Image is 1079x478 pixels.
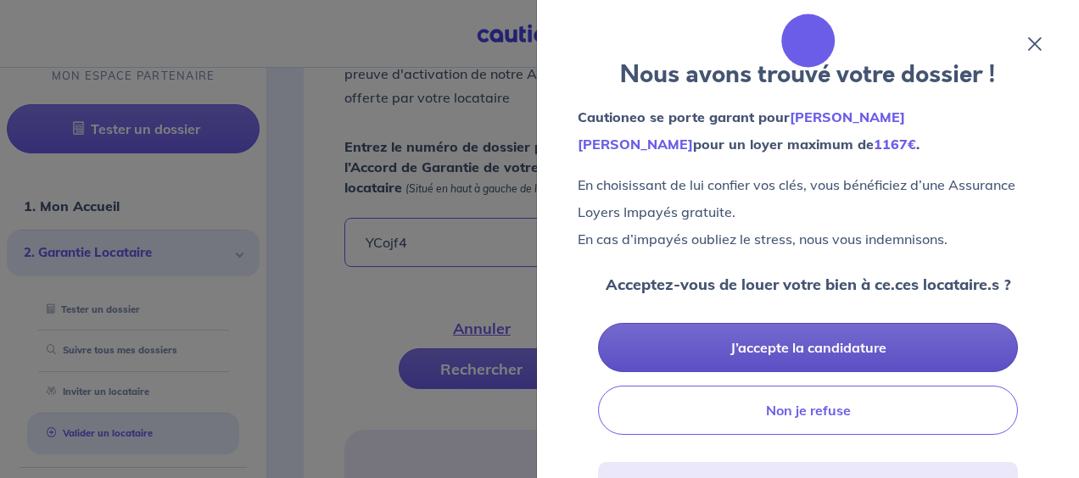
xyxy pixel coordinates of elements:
[606,275,1011,294] strong: Acceptez-vous de louer votre bien à ce.ces locataire.s ?
[874,136,916,153] em: 1167€
[620,58,996,92] strong: Nous avons trouvé votre dossier !
[774,7,842,75] img: illu_folder.svg
[598,386,1018,435] button: Non je refuse
[598,323,1018,372] button: J’accepte la candidature
[578,108,920,153] strong: Cautioneo se porte garant pour pour un loyer maximum de .
[578,171,1038,253] p: En choisissant de lui confier vos clés, vous bénéficiez d’une Assurance Loyers Impayés gratuite. ...
[578,108,905,153] em: [PERSON_NAME] [PERSON_NAME]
